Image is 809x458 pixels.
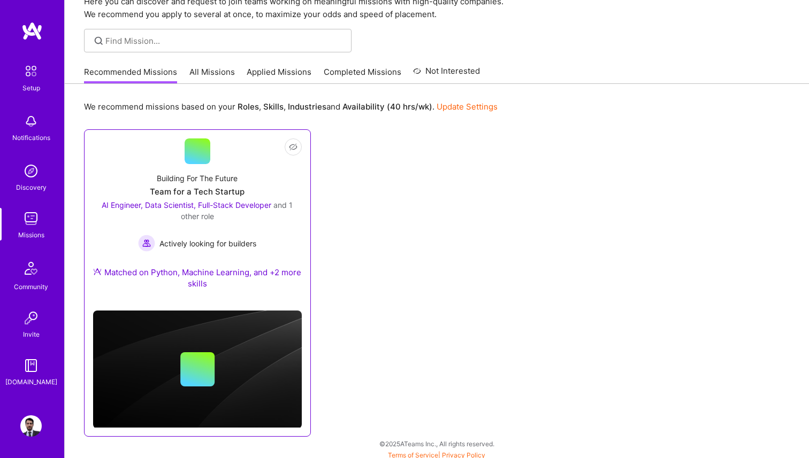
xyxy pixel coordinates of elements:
[102,200,271,209] span: AI Engineer, Data Scientist, Full-Stack Developer
[22,82,40,94] div: Setup
[16,182,47,193] div: Discovery
[93,267,302,289] div: Matched on Python, Machine Learning, and +2 more skills
[18,255,44,281] img: Community
[289,143,297,151] i: icon EyeClosed
[20,355,42,376] img: guide book
[263,102,284,112] b: Skills
[18,415,44,437] a: User Avatar
[157,173,238,184] div: Building For The Future
[342,102,432,112] b: Availability (40 hrs/wk)
[159,238,256,249] span: Actively looking for builders
[64,430,809,457] div: © 2025 ATeams Inc., All rights reserved.
[20,111,42,132] img: bell
[413,65,480,84] a: Not Interested
[138,235,155,252] img: Actively looking for builders
[20,160,42,182] img: discovery
[247,66,311,84] a: Applied Missions
[189,66,235,84] a: All Missions
[84,66,177,84] a: Recommended Missions
[93,310,302,428] img: cover
[20,208,42,229] img: teamwork
[288,102,326,112] b: Industries
[21,21,43,41] img: logo
[23,329,40,340] div: Invite
[105,35,344,46] input: Find Mission...
[20,60,42,82] img: setup
[324,66,401,84] a: Completed Missions
[20,415,42,437] img: User Avatar
[93,35,105,47] i: icon SearchGrey
[20,307,42,329] img: Invite
[150,186,245,197] div: Team for a Tech Startup
[84,101,498,112] p: We recommend missions based on your , , and .
[238,102,259,112] b: Roles
[12,132,50,143] div: Notifications
[93,267,102,276] img: Ateam Purple Icon
[14,281,48,292] div: Community
[437,102,498,112] a: Update Settings
[18,229,44,240] div: Missions
[93,138,302,302] a: Building For The FutureTeam for a Tech StartupAI Engineer, Data Scientist, Full-Stack Developer a...
[5,376,57,387] div: [DOMAIN_NAME]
